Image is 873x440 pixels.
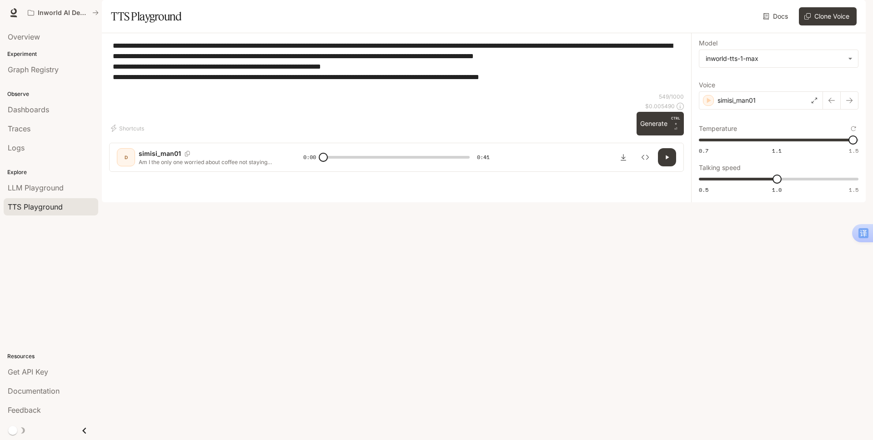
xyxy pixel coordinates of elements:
p: Talking speed [699,165,741,171]
p: Inworld AI Demos [38,9,89,17]
div: inworld-tts-1-max [706,54,843,63]
button: All workspaces [24,4,103,22]
p: Model [699,40,717,46]
h1: TTS Playground [111,7,181,25]
p: CTRL + [671,115,680,126]
p: simisi_man01 [139,149,181,158]
span: 1.1 [772,147,782,155]
button: Download audio [614,148,632,166]
p: Temperature [699,125,737,132]
p: Am I the only one worried about coffee not staying warm? This cup has some seriously impressive i... [139,158,281,166]
p: Voice [699,82,715,88]
span: 0.7 [699,147,708,155]
p: 549 / 1000 [659,93,684,100]
button: Copy Voice ID [181,151,194,156]
button: Reset to default [848,124,858,134]
button: Inspect [636,148,654,166]
span: 0:00 [303,153,316,162]
span: 1.5 [849,147,858,155]
span: 0.5 [699,186,708,194]
button: GenerateCTRL +⏎ [637,112,684,135]
p: $ 0.005490 [645,102,675,110]
a: Docs [761,7,792,25]
button: Clone Voice [799,7,857,25]
div: inworld-tts-1-max [699,50,858,67]
div: D [119,150,133,165]
span: 1.0 [772,186,782,194]
p: simisi_man01 [717,96,756,105]
span: 1.5 [849,186,858,194]
span: 0:41 [477,153,490,162]
p: ⏎ [671,115,680,132]
button: Shortcuts [109,121,148,135]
